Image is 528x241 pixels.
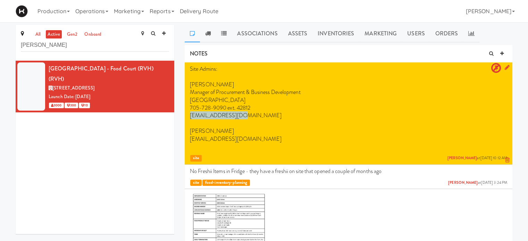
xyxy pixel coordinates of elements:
[52,85,94,91] span: [STREET_ADDRESS]
[283,25,313,42] a: Assets
[190,155,202,162] span: site
[232,25,283,42] a: Associations
[190,50,208,58] span: NOTES
[83,30,103,39] a: onboard
[65,30,79,39] a: gen2
[190,65,507,73] p: Site Admins:
[190,180,202,186] span: site
[190,112,507,119] p: [EMAIL_ADDRESS][DOMAIN_NAME]
[447,156,507,161] span: at [DATE] 10:12 AM
[202,180,250,186] span: food-inventory-planning
[190,104,507,112] p: 705-728-9090 ext. 42812
[46,30,62,39] a: active
[190,81,507,88] p: [PERSON_NAME]
[190,96,507,104] p: [GEOGRAPHIC_DATA]
[447,155,477,161] a: [PERSON_NAME]
[65,103,78,108] span: 300
[190,135,507,143] p: [EMAIL_ADDRESS][DOMAIN_NAME]
[79,103,90,108] span: 10
[16,61,174,112] li: [GEOGRAPHIC_DATA] - Food Court (RVH) (RVH)[STREET_ADDRESS]Launch Date: [DATE] 3000 300 10
[16,5,28,17] img: Micromart
[402,25,430,42] a: Users
[190,167,507,175] p: No Freshii Items in Fridge - they have a freshii on site that opened a couple of months ago
[448,180,478,185] a: [PERSON_NAME]
[21,39,169,52] input: Search site
[448,180,507,186] span: at [DATE] 3:24 PM
[190,127,507,135] p: [PERSON_NAME]
[49,103,64,108] span: 3000
[34,30,42,39] a: all
[190,88,507,96] p: Manager of Procurement & Business Development
[359,25,402,42] a: Marketing
[49,93,169,101] div: Launch Date: [DATE]
[430,25,463,42] a: Orders
[49,63,169,84] div: [GEOGRAPHIC_DATA] - Food Court (RVH) (RVH)
[312,25,359,42] a: Inventories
